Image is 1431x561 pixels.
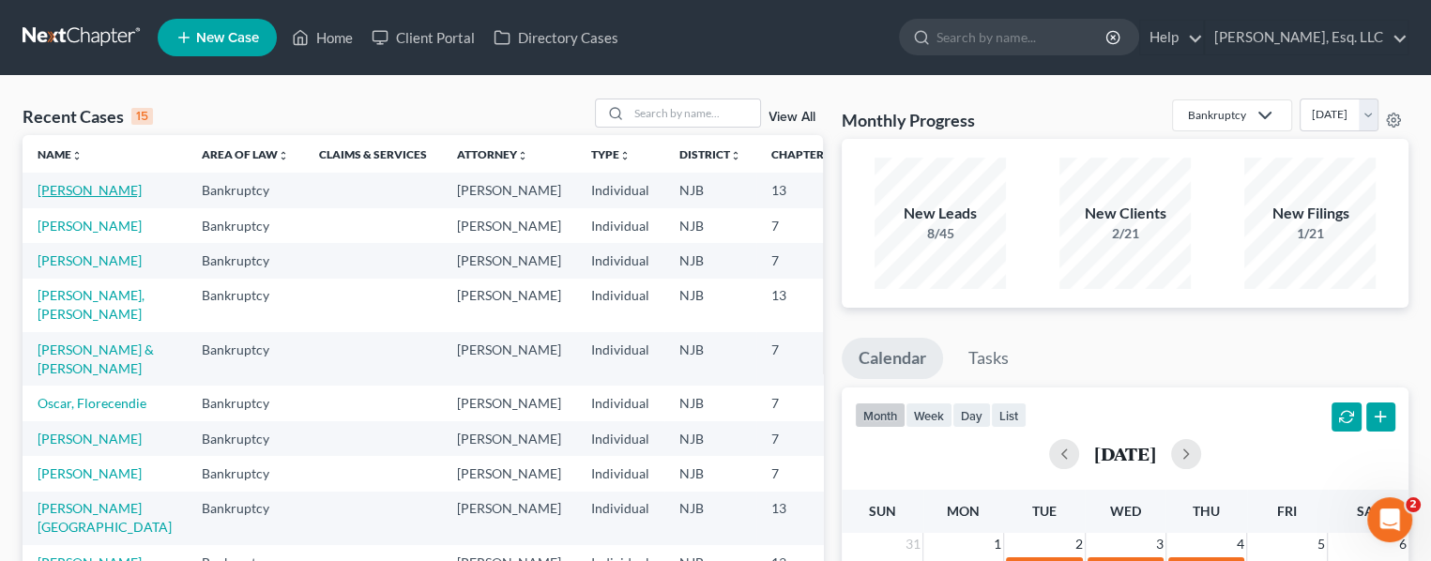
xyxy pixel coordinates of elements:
td: 13 [756,492,850,545]
a: View All [769,111,815,124]
div: New Filings [1244,203,1376,224]
a: Home [282,21,362,54]
i: unfold_more [278,150,289,161]
h2: [DATE] [1094,444,1156,463]
span: 5 [1316,533,1327,555]
td: Bankruptcy [187,243,304,278]
input: Search by name... [936,20,1108,54]
a: Typeunfold_more [591,147,631,161]
td: NJB [664,386,756,420]
td: Bankruptcy [187,208,304,243]
td: [PERSON_NAME] [442,208,576,243]
td: NJB [664,243,756,278]
a: [PERSON_NAME], Esq. LLC [1205,21,1408,54]
td: Bankruptcy [187,279,304,332]
span: Sun [869,503,896,519]
button: month [855,402,906,428]
span: 31 [904,533,922,555]
span: Fri [1277,503,1297,519]
td: NJB [664,208,756,243]
a: Directory Cases [484,21,628,54]
span: 2 [1073,533,1085,555]
a: Calendar [842,338,943,379]
i: unfold_more [730,150,741,161]
a: Districtunfold_more [679,147,741,161]
a: [PERSON_NAME] [38,218,142,234]
a: [PERSON_NAME] [38,431,142,447]
td: Bankruptcy [187,421,304,456]
td: [PERSON_NAME] [442,386,576,420]
iframe: Intercom live chat [1367,497,1412,542]
td: 7 [756,421,850,456]
i: unfold_more [619,150,631,161]
span: Tue [1032,503,1057,519]
span: 1 [992,533,1003,555]
td: Individual [576,386,664,420]
td: 7 [756,386,850,420]
span: 4 [1235,533,1246,555]
td: NJB [664,492,756,545]
td: Individual [576,492,664,545]
span: Mon [947,503,980,519]
span: New Case [196,31,259,45]
input: Search by name... [629,99,760,127]
td: NJB [664,421,756,456]
div: 1/21 [1244,224,1376,243]
a: [PERSON_NAME] [38,182,142,198]
a: Help [1140,21,1203,54]
td: Bankruptcy [187,456,304,491]
span: Sat [1356,503,1379,519]
a: [PERSON_NAME] & [PERSON_NAME] [38,341,154,376]
td: Bankruptcy [187,173,304,207]
h3: Monthly Progress [842,109,975,131]
td: [PERSON_NAME] [442,243,576,278]
td: Bankruptcy [187,332,304,386]
div: 8/45 [875,224,1006,243]
a: [PERSON_NAME] [38,252,142,268]
a: [PERSON_NAME], [PERSON_NAME] [38,287,145,322]
td: Individual [576,456,664,491]
div: Bankruptcy [1188,107,1246,123]
a: Client Portal [362,21,484,54]
span: Thu [1193,503,1220,519]
div: 15 [131,108,153,125]
td: 7 [756,243,850,278]
td: [PERSON_NAME] [442,279,576,332]
button: list [991,402,1027,428]
td: Individual [576,332,664,386]
td: NJB [664,279,756,332]
td: NJB [664,173,756,207]
i: unfold_more [71,150,83,161]
td: [PERSON_NAME] [442,332,576,386]
span: 2 [1406,497,1421,512]
td: Individual [576,421,664,456]
button: day [952,402,991,428]
td: Individual [576,208,664,243]
th: Claims & Services [304,135,442,173]
button: week [906,402,952,428]
td: Bankruptcy [187,492,304,545]
span: 6 [1397,533,1408,555]
a: [PERSON_NAME][GEOGRAPHIC_DATA] [38,500,172,535]
a: Oscar, Florecendie [38,395,146,411]
td: 7 [756,208,850,243]
td: Bankruptcy [187,386,304,420]
span: 3 [1154,533,1165,555]
div: New Leads [875,203,1006,224]
a: Chapterunfold_more [771,147,835,161]
td: 7 [756,456,850,491]
i: unfold_more [517,150,528,161]
td: [PERSON_NAME] [442,456,576,491]
td: Individual [576,279,664,332]
div: New Clients [1059,203,1191,224]
a: Attorneyunfold_more [457,147,528,161]
td: 7 [756,332,850,386]
td: 13 [756,279,850,332]
div: 2/21 [1059,224,1191,243]
td: 13 [756,173,850,207]
a: Tasks [951,338,1026,379]
a: Area of Lawunfold_more [202,147,289,161]
td: NJB [664,332,756,386]
td: [PERSON_NAME] [442,173,576,207]
td: NJB [664,456,756,491]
